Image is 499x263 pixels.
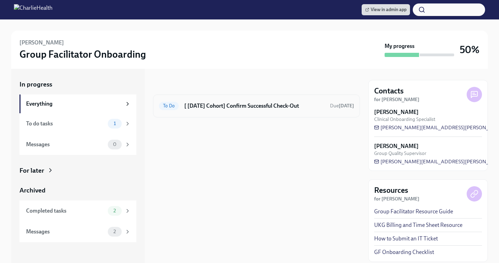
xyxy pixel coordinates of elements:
strong: [PERSON_NAME] [374,108,419,116]
span: View in admin app [365,6,407,13]
a: Group Facilitator Resource Guide [374,208,453,215]
strong: [DATE] [339,103,354,109]
strong: for [PERSON_NAME] [374,97,419,102]
h6: [ [DATE] Cohort] Confirm Successful Check-Out [184,102,324,110]
span: Due [330,103,354,109]
a: View in admin app [362,4,410,15]
a: How to Submit an IT Ticket [374,235,438,243]
span: Group Quality Supervisor [374,150,426,157]
h3: 50% [460,43,480,56]
a: UKG Billing and Time Sheet Resource [374,221,462,229]
strong: My progress [385,42,415,50]
a: To Do[ [DATE] Cohort] Confirm Successful Check-OutDue[DATE] [159,100,354,112]
h4: Contacts [374,86,404,96]
div: To do tasks [26,120,105,128]
a: GF Onboarding Checklist [374,248,434,256]
a: Messages2 [19,221,136,242]
a: To do tasks1 [19,113,136,134]
a: Messages0 [19,134,136,155]
strong: for [PERSON_NAME] [374,196,419,202]
div: Everything [26,100,122,108]
a: For later [19,166,136,175]
div: For later [19,166,44,175]
a: In progress [19,80,136,89]
span: 1 [110,121,120,126]
img: CharlieHealth [14,4,53,15]
div: Messages [26,228,105,236]
h4: Resources [374,185,408,196]
a: Everything [19,94,136,113]
div: Completed tasks [26,207,105,215]
span: Clinical Onboarding Specialist [374,116,435,123]
span: 0 [109,142,121,147]
a: Archived [19,186,136,195]
span: To Do [159,103,179,108]
a: Completed tasks2 [19,200,136,221]
span: 2 [109,229,120,234]
h3: Group Facilitator Onboarding [19,48,146,60]
span: 2 [109,208,120,213]
div: Messages [26,141,105,148]
h6: [PERSON_NAME] [19,39,64,47]
span: September 20th, 2025 10:00 [330,102,354,109]
div: In progress [153,80,186,89]
strong: [PERSON_NAME] [374,142,419,150]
